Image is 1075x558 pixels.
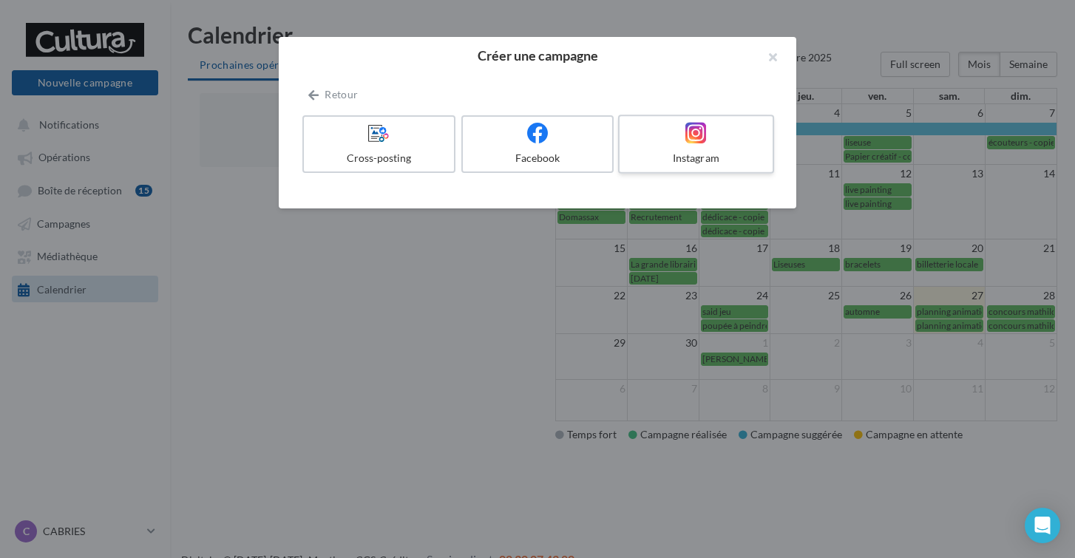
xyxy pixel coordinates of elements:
div: Cross-posting [310,151,448,166]
div: Instagram [625,151,766,166]
div: Facebook [469,151,607,166]
div: Open Intercom Messenger [1025,508,1060,543]
h2: Créer une campagne [302,49,773,62]
button: Retour [302,86,364,103]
